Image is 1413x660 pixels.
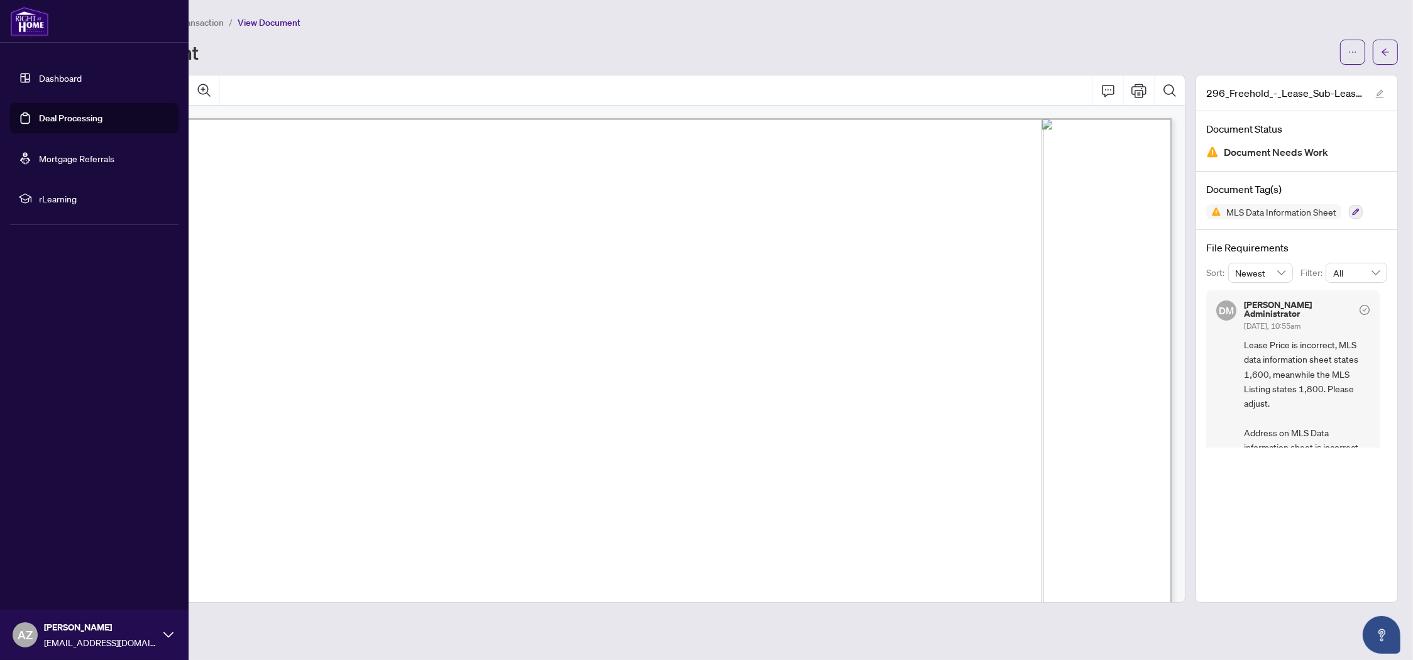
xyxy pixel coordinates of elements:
span: edit [1375,89,1384,98]
img: Status Icon [1206,204,1221,219]
img: logo [10,6,49,36]
a: Dashboard [39,72,82,84]
h5: [PERSON_NAME] Administrator [1244,300,1355,318]
span: DM [1219,303,1234,318]
span: Newest [1236,263,1286,282]
a: Deal Processing [39,113,102,124]
li: / [229,15,233,30]
span: View Document [238,17,300,28]
span: check-circle [1360,305,1370,315]
img: Document Status [1206,146,1219,158]
span: Lease Price is incorrect, MLS data information sheet states 1,600, meanwhile the MLS Listing stat... [1244,338,1370,543]
span: MLS Data Information Sheet [1221,207,1341,216]
span: arrow-left [1381,48,1390,57]
span: View Transaction [157,17,224,28]
p: Sort: [1206,266,1228,280]
span: AZ [18,626,33,644]
span: All [1333,263,1380,282]
h4: File Requirements [1206,240,1387,255]
button: Open asap [1363,616,1400,654]
span: ellipsis [1348,48,1357,57]
span: [DATE], 10:55am [1244,321,1300,331]
h4: Document Tag(s) [1206,182,1387,197]
p: Filter: [1300,266,1326,280]
span: 296_Freehold_-_Lease_Sub-Lease_MLS_Data_Information_Form_-_PropTx-[PERSON_NAME].pdf [1206,85,1363,101]
span: Document Needs Work [1224,144,1328,161]
span: [PERSON_NAME] [44,620,157,634]
span: [EMAIL_ADDRESS][DOMAIN_NAME] [44,635,157,649]
h4: Document Status [1206,121,1387,136]
a: Mortgage Referrals [39,153,114,164]
span: rLearning [39,192,170,206]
